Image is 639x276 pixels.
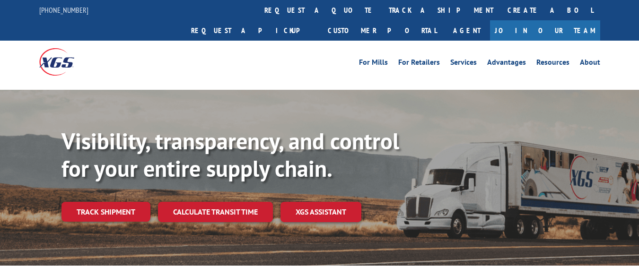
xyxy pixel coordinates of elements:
a: Advantages [487,59,526,69]
a: Calculate transit time [158,202,273,222]
a: For Retailers [398,59,440,69]
a: About [580,59,600,69]
a: Track shipment [61,202,150,222]
a: Agent [444,20,490,41]
b: Visibility, transparency, and control for your entire supply chain. [61,126,399,183]
a: For Mills [359,59,388,69]
a: Services [450,59,477,69]
a: [PHONE_NUMBER] [39,5,88,15]
a: XGS ASSISTANT [280,202,361,222]
a: Customer Portal [321,20,444,41]
a: Request a pickup [184,20,321,41]
a: Resources [536,59,569,69]
a: Join Our Team [490,20,600,41]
